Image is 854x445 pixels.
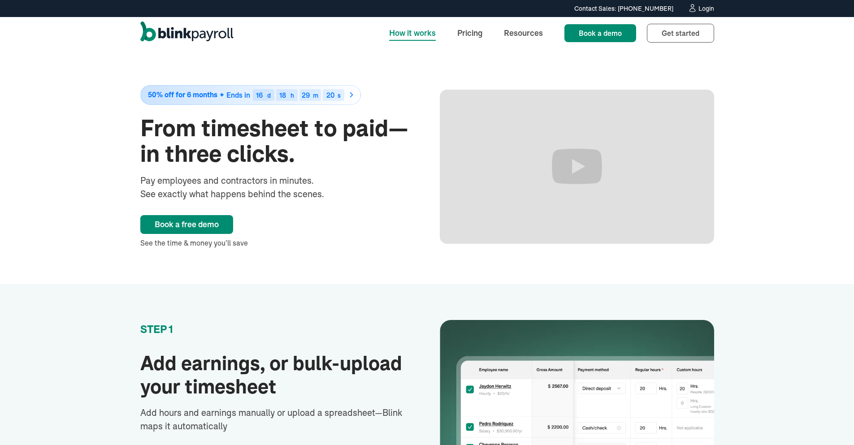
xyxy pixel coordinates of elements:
[140,22,234,45] a: home
[564,24,636,42] a: Book a demo
[688,4,714,13] a: Login
[148,91,217,99] span: 50% off for 6 months
[140,406,415,433] p: Add hours and earnings manually or upload a spreadsheet—Blink maps it automatically
[226,91,250,99] span: Ends in
[382,23,443,43] a: How it works
[140,85,415,105] a: 50% off for 6 monthsEnds in16d18h29m20s
[574,4,673,13] div: Contact Sales: [PHONE_NUMBER]
[256,91,263,99] span: 16
[338,92,341,99] div: s
[647,24,714,43] a: Get started
[313,92,318,99] div: m
[140,322,415,337] div: STEP 1
[302,91,310,99] span: 29
[140,238,415,248] div: See the time & money you’ll save
[140,174,341,201] div: Pay employees and contractors in minutes. See exactly what happens behind the scenes.
[440,90,714,244] iframe: It's EASY to get started with BlinkParyoll Today!
[698,5,714,12] div: Login
[809,402,854,445] iframe: Chat Widget
[497,23,550,43] a: Resources
[140,215,233,234] a: Book a free demo
[140,116,415,167] h1: From timesheet to paid—in three clicks.
[140,352,415,399] h2: Add earnings, or bulk-upload your timesheet
[279,91,286,99] span: 18
[450,23,490,43] a: Pricing
[662,29,699,38] span: Get started
[267,92,271,99] div: d
[290,92,294,99] div: h
[579,29,622,38] span: Book a demo
[326,91,335,99] span: 20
